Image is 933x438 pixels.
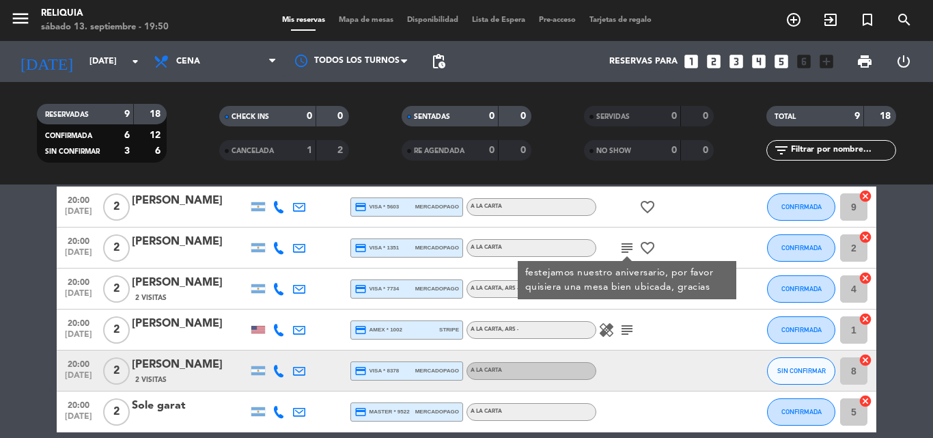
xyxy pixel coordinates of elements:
[471,368,502,373] span: A LA CARTA
[415,202,459,211] span: mercadopago
[471,327,518,332] span: A LA CARTA
[857,53,873,70] span: print
[822,12,839,28] i: exit_to_app
[705,53,723,70] i: looks_two
[10,8,31,33] button: menu
[619,322,635,338] i: subject
[61,289,96,305] span: [DATE]
[135,292,167,303] span: 2 Visitas
[45,111,89,118] span: RESERVADAS
[682,53,700,70] i: looks_one
[781,408,822,415] span: CONFIRMADA
[103,316,130,344] span: 2
[132,315,248,333] div: [PERSON_NAME]
[596,148,631,154] span: NO SHOW
[150,131,163,140] strong: 12
[596,113,630,120] span: SERVIDAS
[354,324,402,336] span: amex * 1002
[598,322,615,338] i: healing
[354,406,367,418] i: credit_card
[415,366,459,375] span: mercadopago
[61,248,96,264] span: [DATE]
[232,113,269,120] span: CHECK INS
[781,244,822,251] span: CONFIRMADA
[45,148,100,155] span: SIN CONFIRMAR
[132,397,248,415] div: Sole garat
[354,201,367,213] i: credit_card
[61,232,96,248] span: 20:00
[132,356,248,374] div: [PERSON_NAME]
[132,274,248,292] div: [PERSON_NAME]
[132,233,248,251] div: [PERSON_NAME]
[307,111,312,121] strong: 0
[400,16,465,24] span: Disponibilidad
[777,367,826,374] span: SIN CONFIRMAR
[41,20,169,34] div: sábado 13. septiembre - 19:50
[532,16,583,24] span: Pre-acceso
[859,271,872,285] i: cancel
[414,148,464,154] span: RE AGENDADA
[132,192,248,210] div: [PERSON_NAME]
[859,394,872,408] i: cancel
[61,207,96,223] span: [DATE]
[609,57,678,66] span: Reservas para
[61,412,96,428] span: [DATE]
[703,146,711,155] strong: 0
[859,12,876,28] i: turned_in_not
[354,324,367,336] i: credit_card
[103,398,130,426] span: 2
[61,330,96,346] span: [DATE]
[354,283,367,295] i: credit_card
[354,201,399,213] span: visa * 5603
[767,275,835,303] button: CONFIRMADA
[124,146,130,156] strong: 3
[818,53,835,70] i: add_box
[337,111,346,121] strong: 0
[337,146,346,155] strong: 2
[520,146,529,155] strong: 0
[354,406,410,418] span: master * 9522
[471,286,518,291] span: A LA CARTA
[10,46,83,77] i: [DATE]
[671,146,677,155] strong: 0
[430,53,447,70] span: pending_actions
[415,243,459,252] span: mercadopago
[619,240,635,256] i: subject
[61,371,96,387] span: [DATE]
[727,53,745,70] i: looks_3
[859,230,872,244] i: cancel
[41,7,169,20] div: RELIQUIA
[767,316,835,344] button: CONFIRMADA
[489,111,495,121] strong: 0
[859,189,872,203] i: cancel
[896,12,913,28] i: search
[61,396,96,412] span: 20:00
[61,191,96,207] span: 20:00
[767,398,835,426] button: CONFIRMADA
[103,275,130,303] span: 2
[520,111,529,121] strong: 0
[354,365,367,377] i: credit_card
[502,327,518,332] span: , ARS -
[45,133,92,139] span: CONFIRMADA
[502,286,518,291] span: , ARS -
[750,53,768,70] i: looks_4
[703,111,711,121] strong: 0
[772,53,790,70] i: looks_5
[854,111,860,121] strong: 9
[354,242,367,254] i: credit_card
[639,240,656,256] i: favorite_border
[884,41,923,82] div: LOG OUT
[790,143,895,158] input: Filtrar por nombre...
[895,53,912,70] i: power_settings_new
[61,355,96,371] span: 20:00
[859,312,872,326] i: cancel
[127,53,143,70] i: arrow_drop_down
[124,109,130,119] strong: 9
[781,203,822,210] span: CONFIRMADA
[61,314,96,330] span: 20:00
[583,16,658,24] span: Tarjetas de regalo
[775,113,796,120] span: TOTAL
[785,12,802,28] i: add_circle_outline
[354,242,399,254] span: visa * 1351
